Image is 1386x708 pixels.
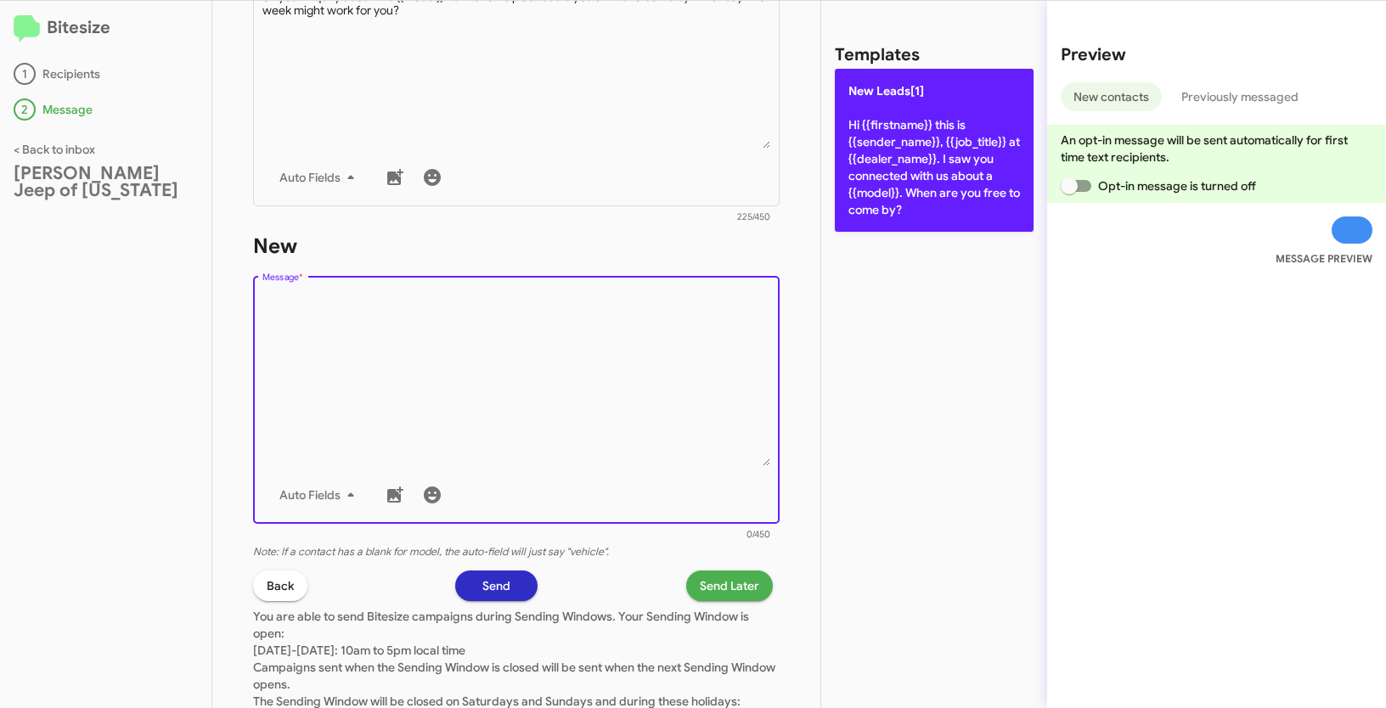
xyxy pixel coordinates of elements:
h1: New [253,233,780,260]
span: Auto Fields [279,162,361,193]
button: Previously messaged [1169,82,1311,111]
mat-hint: 225/450 [737,212,770,222]
button: Back [253,570,307,601]
span: Opt-in message is turned off [1098,176,1256,196]
small: MESSAGE PREVIEW [1276,250,1372,267]
p: Hi {{firstname}} this is {{sender_name}}, {{job_title}} at {{dealer_name}}. I saw you connected w... [835,69,1034,232]
span: New contacts [1073,82,1149,111]
i: Note: If a contact has a blank for model, the auto-field will just say "vehicle". [253,545,609,559]
div: Recipients [14,63,198,85]
button: Auto Fields [266,480,375,510]
div: [PERSON_NAME] Jeep of [US_STATE] [14,165,198,199]
div: 1 [14,63,36,85]
span: Send Later [700,570,759,601]
span: Previously messaged [1181,82,1299,111]
h2: Preview [1061,42,1372,69]
span: Auto Fields [279,480,361,510]
img: logo-minimal.svg [14,15,40,42]
button: Send [455,570,538,601]
span: Send [482,570,510,601]
div: 2 [14,98,36,121]
button: Send Later [686,570,773,601]
div: Message [14,98,198,121]
button: New contacts [1061,82,1162,111]
mat-hint: 0/450 [747,530,770,540]
a: < Back to inbox [14,142,95,157]
span: Back [267,570,294,601]
button: Auto Fields [266,162,375,193]
h2: Bitesize [14,14,198,42]
h2: Templates [835,42,920,69]
p: An opt-in message will be sent automatically for first time text recipients. [1061,132,1372,166]
span: New Leads[1] [848,83,924,98]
